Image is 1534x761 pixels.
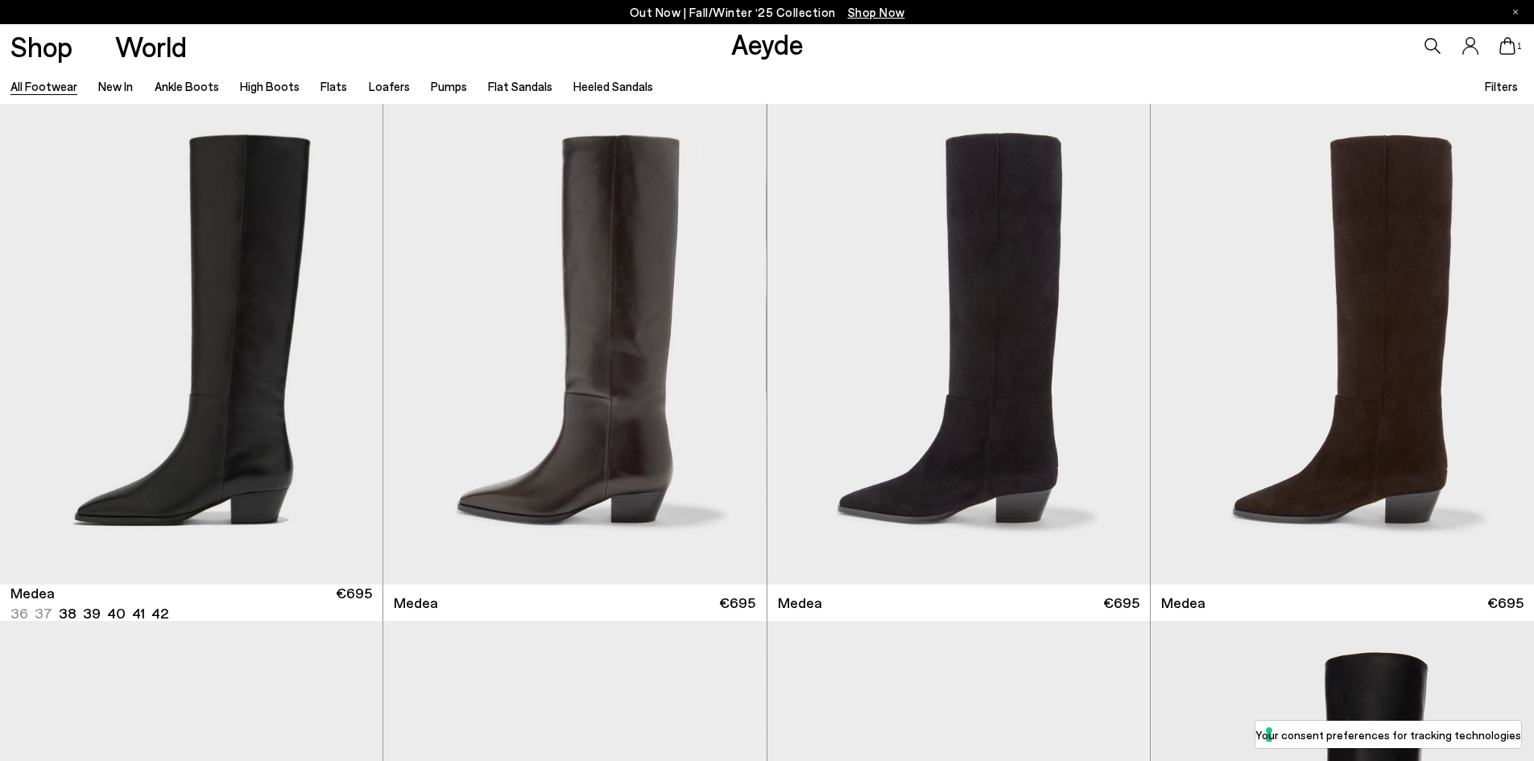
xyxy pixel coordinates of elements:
[1499,37,1515,55] a: 1
[383,104,766,585] a: 6 / 6 1 / 6 2 / 6 3 / 6 4 / 6 5 / 6 6 / 6 1 / 6 Next slide Previous slide
[778,593,822,613] span: Medea
[115,32,187,60] a: World
[573,79,653,93] a: Heeled Sandals
[383,104,766,585] img: Medea Knee-High Boots
[731,27,804,60] a: Aeyde
[1161,593,1205,613] span: Medea
[320,79,347,93] a: Flats
[336,583,372,623] span: €695
[155,79,219,93] a: Ankle Boots
[1515,42,1524,51] span: 1
[98,79,133,93] a: New In
[630,2,905,23] p: Out Now | Fall/Winter ‘25 Collection
[719,593,755,613] span: €695
[59,603,76,623] li: 38
[766,104,1148,585] div: 2 / 6
[240,79,300,93] a: High Boots
[767,585,1150,621] a: Medea €695
[10,32,72,60] a: Shop
[383,104,766,585] div: 1 / 6
[1485,79,1518,93] span: Filters
[1255,721,1521,748] button: Your consent preferences for tracking technologies
[1255,726,1521,743] label: Your consent preferences for tracking technologies
[488,79,552,93] a: Flat Sandals
[1151,104,1534,585] img: Medea Suede Knee-High Boots
[766,104,1148,585] img: Medea Knee-High Boots
[1103,593,1139,613] span: €695
[394,593,438,613] span: Medea
[767,104,1150,585] img: Medea Suede Knee-High Boots
[431,79,467,93] a: Pumps
[1151,585,1534,621] a: Medea €695
[83,603,101,623] li: 39
[132,603,145,623] li: 41
[369,79,410,93] a: Loafers
[10,79,77,93] a: All Footwear
[107,603,126,623] li: 40
[151,603,168,623] li: 42
[382,104,765,585] img: Medea Knee-High Boots
[382,104,765,585] div: 2 / 6
[1487,593,1524,613] span: €695
[10,583,55,603] span: Medea
[383,585,766,621] a: Medea €695
[848,5,905,19] span: Navigate to /collections/new-in
[10,603,163,623] ul: variant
